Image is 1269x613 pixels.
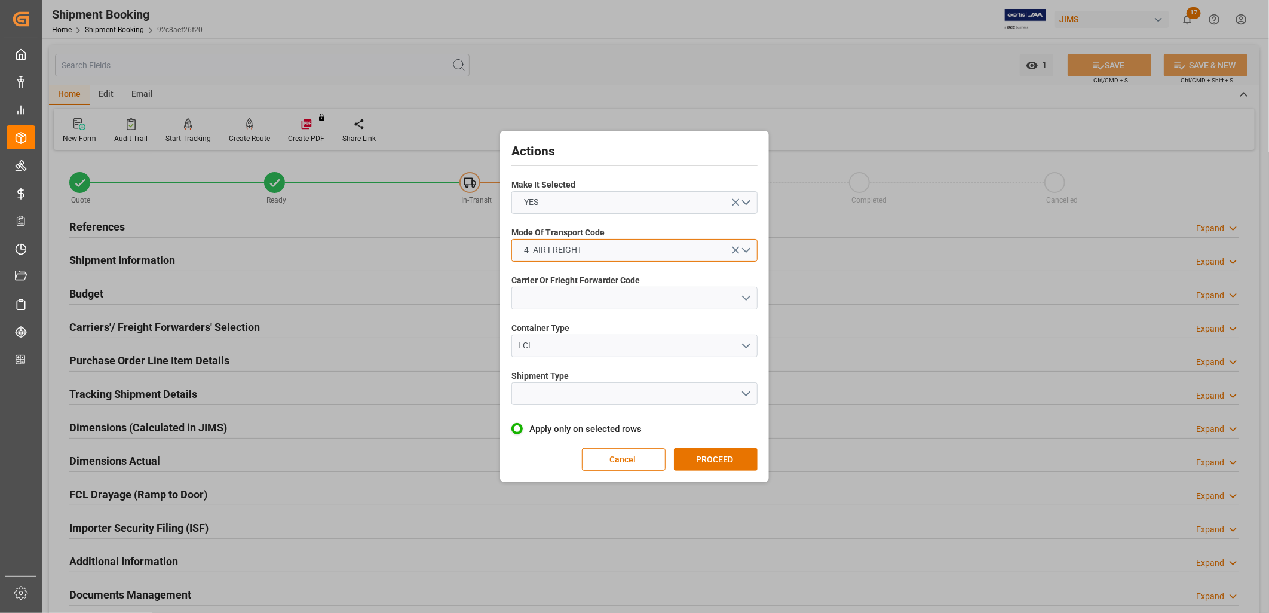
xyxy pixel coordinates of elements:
[511,322,569,335] span: Container Type
[519,244,588,256] span: 4- AIR FREIGHT
[511,226,605,239] span: Mode Of Transport Code
[674,448,758,471] button: PROCEED
[511,142,758,161] h2: Actions
[511,422,758,436] label: Apply only on selected rows
[511,335,758,357] button: open menu
[511,382,758,405] button: open menu
[511,191,758,214] button: open menu
[582,448,666,471] button: Cancel
[511,179,575,191] span: Make It Selected
[511,370,569,382] span: Shipment Type
[511,287,758,309] button: open menu
[519,339,741,352] div: LCL
[511,239,758,262] button: open menu
[519,196,545,209] span: YES
[511,274,640,287] span: Carrier Or Frieght Forwarder Code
